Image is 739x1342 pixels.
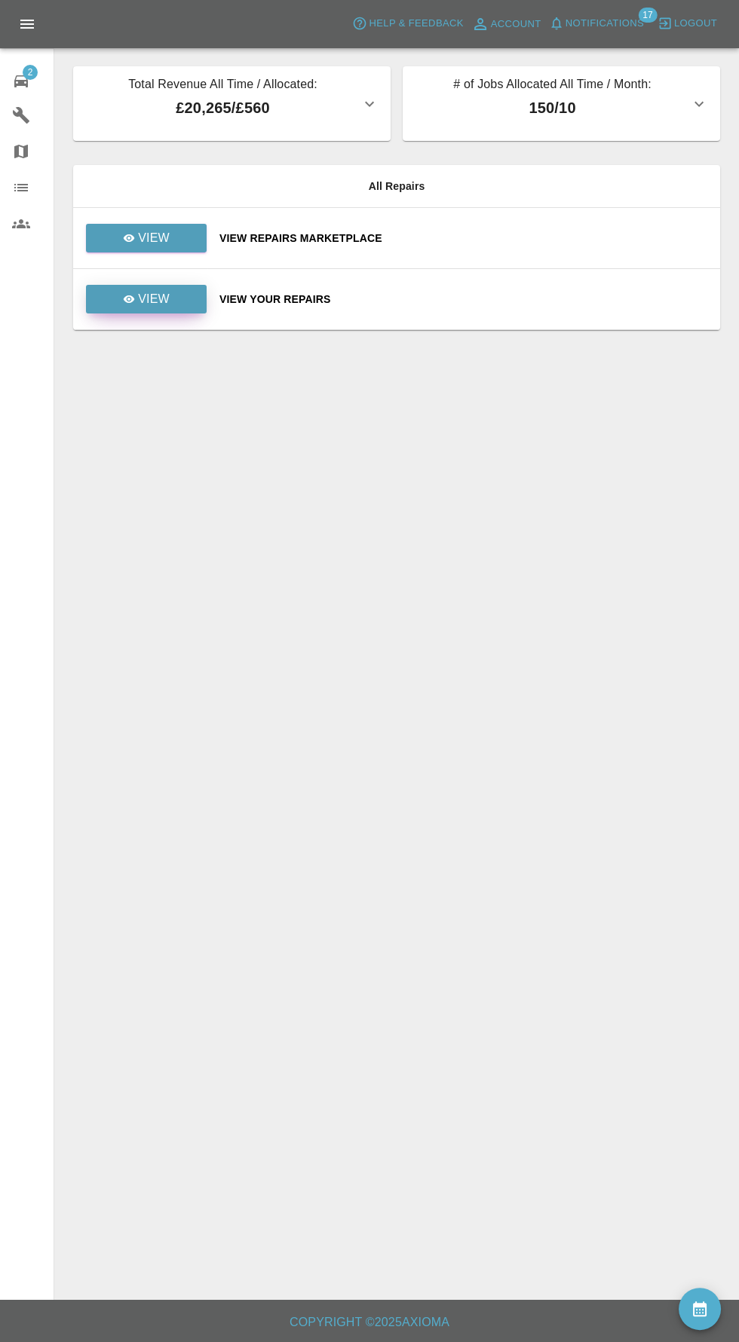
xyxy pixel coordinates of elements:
[85,292,207,304] a: View
[638,8,657,23] span: 17
[348,12,467,35] button: Help & Feedback
[9,6,45,42] button: Open drawer
[491,16,541,33] span: Account
[219,231,708,246] a: View Repairs Marketplace
[545,12,648,35] button: Notifications
[86,224,207,252] a: View
[415,75,690,96] p: # of Jobs Allocated All Time / Month:
[219,292,708,307] a: View Your Repairs
[138,229,170,247] p: View
[566,15,644,32] span: Notifications
[679,1288,721,1330] button: availability
[86,285,207,313] a: View
[73,66,391,141] button: Total Revenue All Time / Allocated:£20,265/£560
[85,75,360,96] p: Total Revenue All Time / Allocated:
[415,96,690,119] p: 150 / 10
[138,290,170,308] p: View
[674,15,717,32] span: Logout
[12,1312,727,1333] h6: Copyright © 2025 Axioma
[23,65,38,80] span: 2
[369,15,463,32] span: Help & Feedback
[85,96,360,119] p: £20,265 / £560
[654,12,721,35] button: Logout
[85,231,207,243] a: View
[468,12,545,36] a: Account
[403,66,720,141] button: # of Jobs Allocated All Time / Month:150/10
[73,165,720,208] th: All Repairs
